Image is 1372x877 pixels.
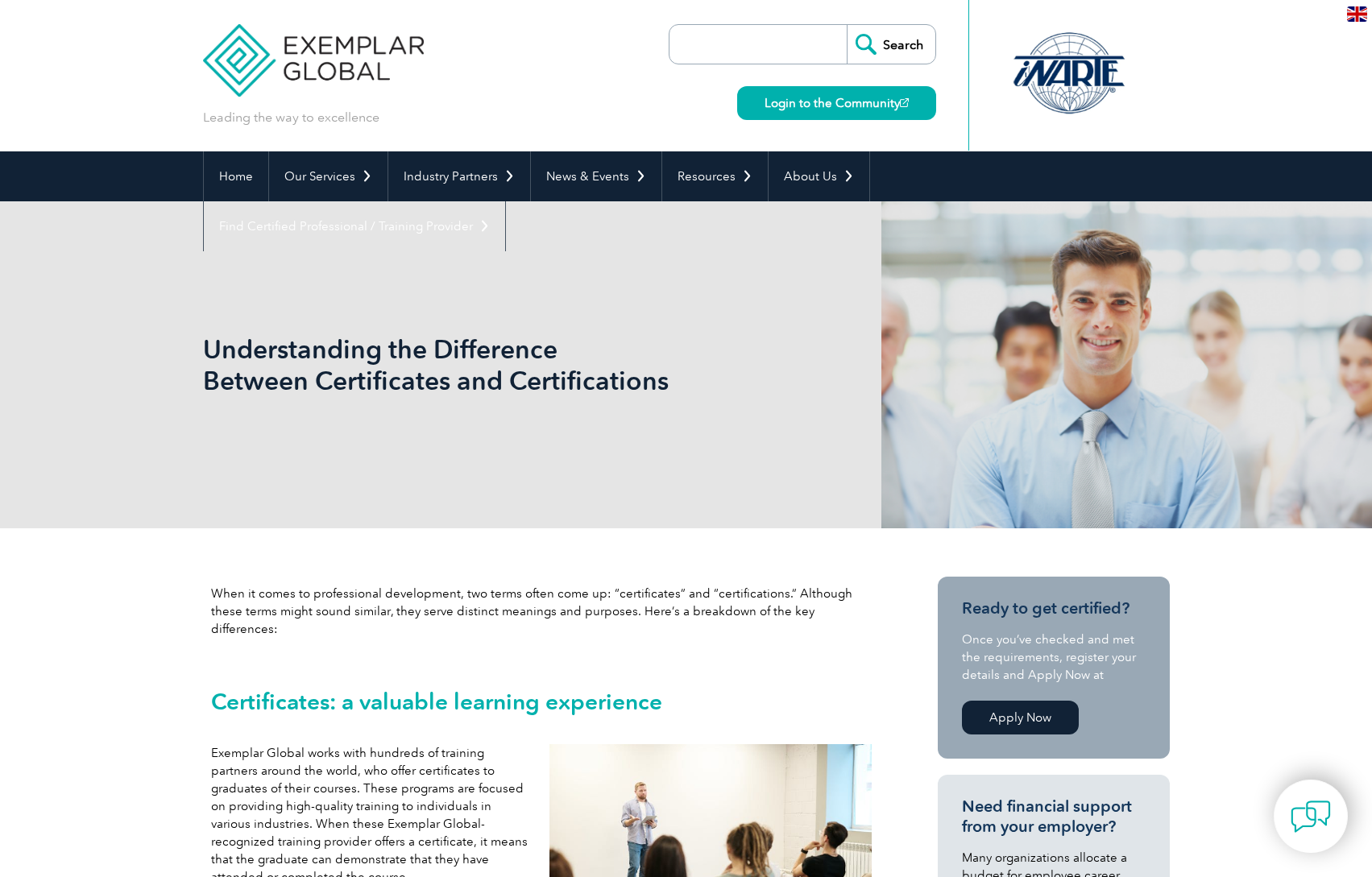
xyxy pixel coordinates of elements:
a: Industry Partners [388,151,530,201]
h2: Certificates: a valuable learning experience [211,689,872,714]
a: News & Events [531,151,661,201]
p: Leading the way to excellence [203,109,379,126]
a: Login to the Community [737,86,936,120]
a: About Us [769,151,869,201]
img: contact-chat.png [1291,796,1331,837]
a: Our Services [269,151,388,201]
a: Apply Now [962,701,1079,734]
input: Search [847,25,935,64]
a: Home [204,151,268,201]
h3: Ready to get certified? [962,598,1146,618]
img: open_square.png [900,98,909,107]
p: Once you’ve checked and met the requirements, register your details and Apply Now at [962,631,1146,684]
img: en [1347,6,1367,22]
h3: Need financial support from your employer? [962,796,1146,837]
a: Find Certified Professional / Training Provider [204,201,505,251]
a: Resources [662,151,768,201]
p: When it comes to professional development, two terms often come up: “certificates” and “certifica... [211,585,872,638]
h1: Understanding the Difference Between Certificates and Certifications [203,333,822,396]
